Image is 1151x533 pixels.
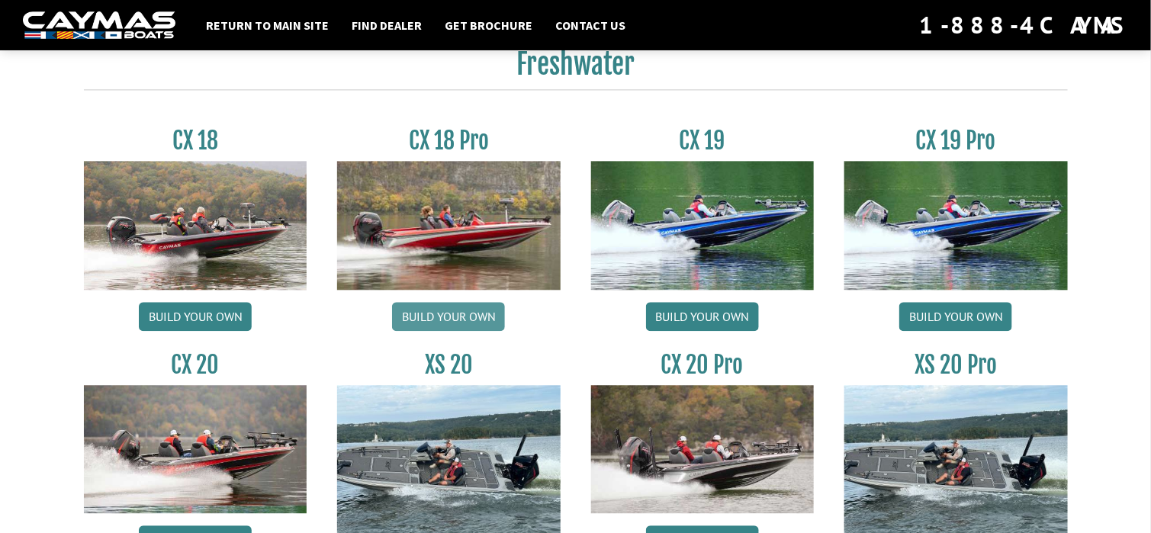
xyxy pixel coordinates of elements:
[919,8,1128,42] div: 1-888-4CAYMAS
[844,127,1068,155] h3: CX 19 Pro
[84,161,307,289] img: CX-18S_thumbnail.jpg
[337,127,561,155] h3: CX 18 Pro
[437,15,540,35] a: Get Brochure
[84,385,307,513] img: CX-20_thumbnail.jpg
[844,351,1068,379] h3: XS 20 Pro
[84,47,1068,90] h2: Freshwater
[646,302,759,331] a: Build your own
[844,161,1068,289] img: CX19_thumbnail.jpg
[344,15,429,35] a: Find Dealer
[392,302,505,331] a: Build your own
[139,302,252,331] a: Build your own
[337,161,561,289] img: CX-18SS_thumbnail.jpg
[84,351,307,379] h3: CX 20
[591,161,815,289] img: CX19_thumbnail.jpg
[198,15,336,35] a: Return to main site
[548,15,633,35] a: Contact Us
[337,351,561,379] h3: XS 20
[23,11,175,40] img: white-logo-c9c8dbefe5ff5ceceb0f0178aa75bf4bb51f6bca0971e226c86eb53dfe498488.png
[591,351,815,379] h3: CX 20 Pro
[899,302,1012,331] a: Build your own
[591,127,815,155] h3: CX 19
[591,385,815,513] img: CX-20Pro_thumbnail.jpg
[84,127,307,155] h3: CX 18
